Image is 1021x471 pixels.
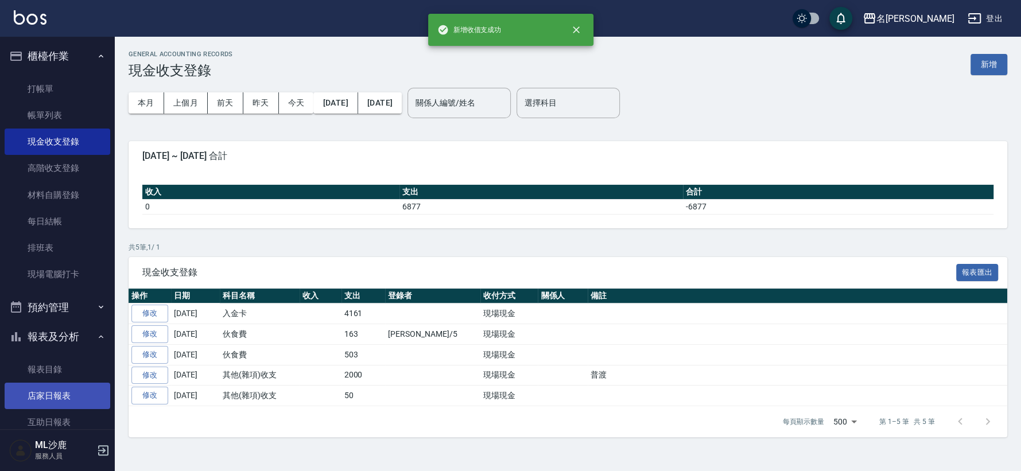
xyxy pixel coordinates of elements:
[385,324,480,345] td: [PERSON_NAME]/5
[683,185,993,200] th: 合計
[131,387,168,404] a: 修改
[131,305,168,322] a: 修改
[142,150,993,162] span: [DATE] ~ [DATE] 合計
[279,92,314,114] button: 今天
[5,182,110,208] a: 材料自購登錄
[480,324,538,345] td: 現場現金
[5,76,110,102] a: 打帳單
[5,41,110,71] button: 櫃檯作業
[171,303,220,324] td: [DATE]
[142,185,399,200] th: 收入
[341,324,386,345] td: 163
[437,24,502,36] span: 新增收借支成功
[208,92,243,114] button: 前天
[129,50,233,58] h2: GENERAL ACCOUNTING RECORDS
[538,289,588,303] th: 關係人
[480,303,538,324] td: 現場現金
[300,289,341,303] th: 收入
[358,92,402,114] button: [DATE]
[480,289,538,303] th: 收付方式
[341,303,386,324] td: 4161
[480,365,538,386] td: 現場現金
[829,7,852,30] button: save
[5,356,110,383] a: 報表目錄
[5,322,110,352] button: 報表及分析
[129,242,1007,252] p: 共 5 筆, 1 / 1
[5,261,110,287] a: 現場電腦打卡
[142,267,956,278] span: 現金收支登錄
[164,92,208,114] button: 上個月
[131,325,168,343] a: 修改
[341,289,386,303] th: 支出
[5,383,110,409] a: 店家日報表
[131,367,168,384] a: 修改
[171,324,220,345] td: [DATE]
[243,92,279,114] button: 昨天
[341,344,386,365] td: 503
[5,235,110,261] a: 排班表
[129,63,233,79] h3: 現金收支登錄
[588,289,1007,303] th: 備註
[35,439,94,451] h5: ML沙鹿
[588,365,1007,386] td: 普渡
[970,59,1007,69] a: 新增
[14,10,46,25] img: Logo
[399,185,683,200] th: 支出
[399,199,683,214] td: 6877
[963,8,1007,29] button: 登出
[35,451,94,461] p: 服務人員
[171,344,220,365] td: [DATE]
[131,346,168,364] a: 修改
[341,365,386,386] td: 2000
[220,365,300,386] td: 其他(雜項)收支
[879,416,935,427] p: 第 1–5 筆 共 5 筆
[341,386,386,406] td: 50
[129,92,164,114] button: 本月
[220,289,300,303] th: 科目名稱
[564,17,589,42] button: close
[9,439,32,462] img: Person
[220,324,300,345] td: 伙食費
[220,386,300,406] td: 其他(雜項)收支
[956,264,999,282] button: 報表匯出
[970,54,1007,75] button: 新增
[5,155,110,181] a: 高階收支登錄
[129,289,171,303] th: 操作
[313,92,358,114] button: [DATE]
[142,199,399,214] td: 0
[480,344,538,365] td: 現場現金
[5,102,110,129] a: 帳單列表
[171,386,220,406] td: [DATE]
[171,365,220,386] td: [DATE]
[829,406,861,437] div: 500
[5,409,110,435] a: 互助日報表
[220,303,300,324] td: 入金卡
[858,7,958,30] button: 名[PERSON_NAME]
[956,266,999,277] a: 報表匯出
[683,199,993,214] td: -6877
[480,386,538,406] td: 現場現金
[783,416,824,427] p: 每頁顯示數量
[5,208,110,235] a: 每日結帳
[171,289,220,303] th: 日期
[5,293,110,322] button: 預約管理
[385,289,480,303] th: 登錄者
[876,11,954,26] div: 名[PERSON_NAME]
[5,129,110,155] a: 現金收支登錄
[220,344,300,365] td: 伙食費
